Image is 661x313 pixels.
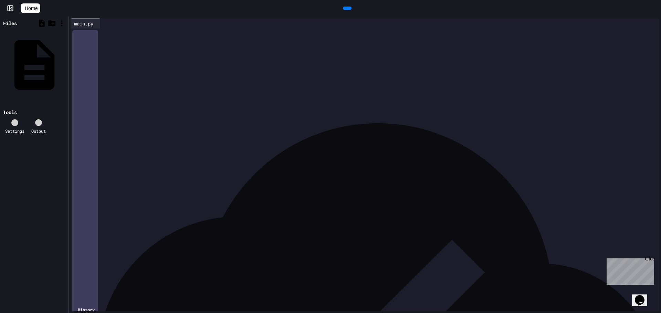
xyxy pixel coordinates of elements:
[71,20,97,27] div: main.py
[604,256,654,285] iframe: chat widget
[25,5,38,12] span: Home
[21,3,40,13] a: Home
[632,286,654,306] iframe: chat widget
[3,109,17,116] div: Tools
[71,18,101,29] div: main.py
[5,128,24,134] div: Settings
[3,3,48,44] div: Chat with us now!Close
[31,128,46,134] div: Output
[3,20,17,27] div: Files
